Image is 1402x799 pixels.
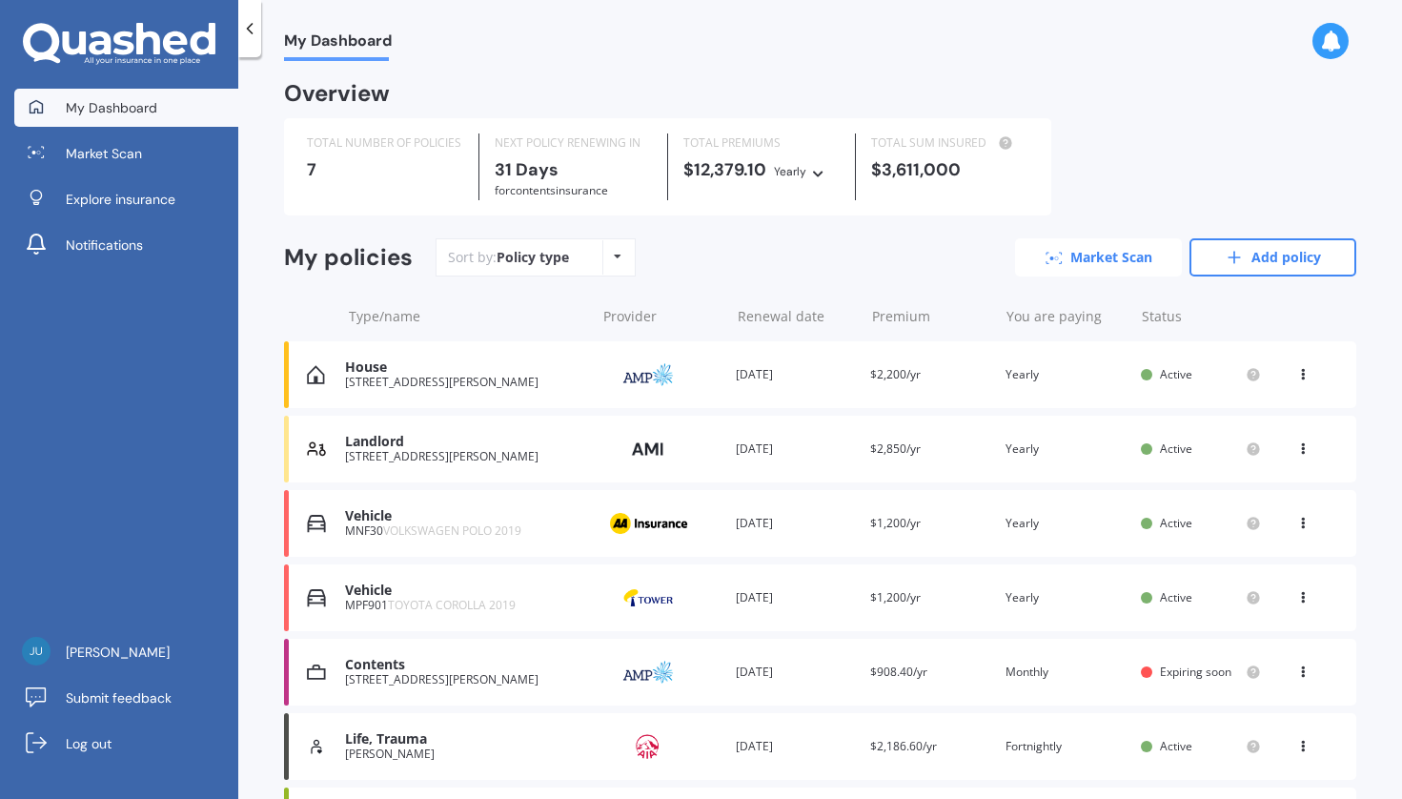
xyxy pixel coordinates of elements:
span: Notifications [66,236,143,255]
div: Type/name [349,307,588,326]
img: b098fd21a97e2103b915261ee479d459 [22,637,51,666]
span: for Contents insurance [495,182,608,198]
span: Expiring soon [1160,664,1231,680]
img: AIA [600,728,696,765]
span: Active [1160,738,1192,754]
div: Monthly [1006,663,1126,682]
img: AMI [600,431,696,467]
div: My policies [284,244,413,272]
div: Landlord [345,434,585,450]
span: Active [1160,589,1192,605]
span: $1,200/yr [870,589,921,605]
div: 7 [307,160,463,179]
div: [DATE] [736,588,856,607]
a: Log out [14,725,238,763]
div: [STREET_ADDRESS][PERSON_NAME] [345,673,585,686]
div: [DATE] [736,440,856,459]
span: VOLKSWAGEN POLO 2019 [383,522,521,539]
div: [DATE] [736,663,856,682]
div: $3,611,000 [871,160,1027,179]
span: Active [1160,440,1192,457]
div: [STREET_ADDRESS][PERSON_NAME] [345,450,585,463]
img: Vehicle [307,588,326,607]
img: AA [600,505,696,542]
a: [PERSON_NAME] [14,633,238,671]
div: TOTAL NUMBER OF POLICIES [307,133,463,153]
div: Fortnightly [1006,737,1126,756]
span: $2,186.60/yr [870,738,937,754]
div: Status [1142,307,1261,326]
span: Submit feedback [66,688,172,707]
span: $2,850/yr [870,440,921,457]
span: Active [1160,515,1192,531]
div: $12,379.10 [683,160,840,181]
div: Provider [603,307,722,326]
div: Yearly [1006,440,1126,459]
img: Vehicle [307,514,326,533]
span: [PERSON_NAME] [66,643,170,662]
img: Life [307,737,326,756]
a: My Dashboard [14,89,238,127]
div: Policy type [497,248,569,267]
div: House [345,359,585,376]
span: $2,200/yr [870,366,921,382]
a: Explore insurance [14,180,238,218]
div: Premium [872,307,991,326]
div: Sort by: [448,248,569,267]
span: TOYOTA COROLLA 2019 [388,597,516,613]
div: MPF901 [345,599,585,612]
a: Market Scan [14,134,238,173]
div: Vehicle [345,508,585,524]
a: Add policy [1189,238,1356,277]
img: Contents [307,663,326,682]
div: Yearly [1006,588,1126,607]
img: Tower [600,580,696,616]
div: [DATE] [736,737,856,756]
a: Notifications [14,226,238,264]
div: [DATE] [736,514,856,533]
div: MNF30 [345,524,585,538]
b: 31 Days [495,158,559,181]
img: AMP [600,654,696,690]
span: Explore insurance [66,190,175,209]
div: Yearly [1006,365,1126,384]
div: Renewal date [738,307,857,326]
div: Yearly [1006,514,1126,533]
div: [DATE] [736,365,856,384]
img: House [307,365,325,384]
span: $1,200/yr [870,515,921,531]
div: You are paying [1006,307,1126,326]
span: Log out [66,734,112,753]
div: TOTAL PREMIUMS [683,133,840,153]
div: [PERSON_NAME] [345,748,585,761]
span: Active [1160,366,1192,382]
div: Life, Trauma [345,731,585,748]
img: AMP [600,357,696,393]
a: Market Scan [1015,238,1182,277]
span: $908.40/yr [870,664,927,680]
div: Contents [345,657,585,673]
span: My Dashboard [284,31,392,57]
div: NEXT POLICY RENEWING IN [495,133,651,153]
div: Overview [284,84,390,103]
div: TOTAL SUM INSURED [871,133,1027,153]
div: Vehicle [345,583,585,599]
span: My Dashboard [66,98,157,117]
img: Landlord [307,440,326,459]
a: Submit feedback [14,679,238,717]
div: Yearly [774,162,806,181]
div: [STREET_ADDRESS][PERSON_NAME] [345,376,585,389]
span: Market Scan [66,144,142,163]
